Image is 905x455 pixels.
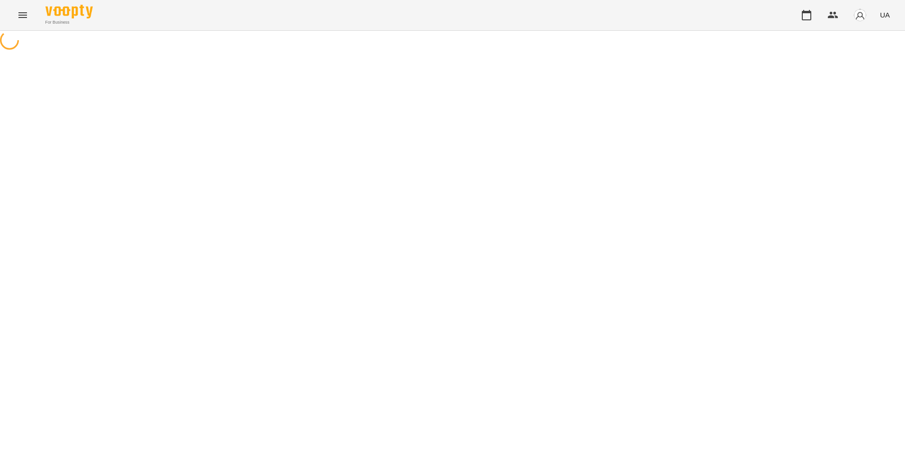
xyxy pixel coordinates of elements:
button: Menu [11,4,34,26]
span: UA [880,10,890,20]
img: Voopty Logo [45,5,93,18]
button: UA [876,6,894,24]
span: For Business [45,19,93,26]
img: avatar_s.png [853,9,867,22]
